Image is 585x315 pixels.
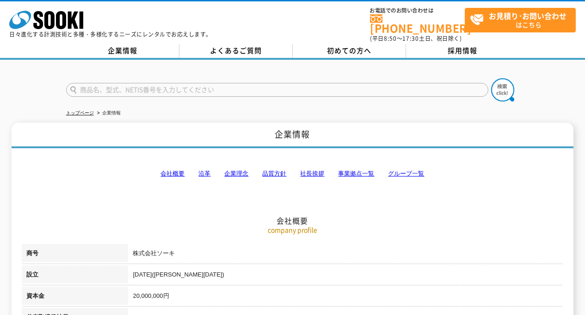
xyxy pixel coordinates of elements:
[66,44,179,58] a: 企業情報
[224,170,248,177] a: 企業理念
[128,244,563,265] td: 株式会社ソーキ
[491,78,514,101] img: btn_search.png
[338,170,374,177] a: 事業拠点一覧
[489,10,567,21] strong: お見積り･お問い合わせ
[22,265,128,287] th: 設立
[198,170,210,177] a: 沿革
[66,83,488,97] input: 商品名、型式、NETIS番号を入力してください
[470,8,575,31] span: はこちら
[300,170,324,177] a: 社長挨拶
[402,34,419,43] span: 17:30
[160,170,185,177] a: 会社概要
[327,45,371,56] span: 初めての方へ
[22,123,563,226] h2: 会社概要
[370,8,465,13] span: お電話でのお問い合わせは
[22,225,563,235] p: company profile
[384,34,397,43] span: 8:50
[388,170,424,177] a: グループ一覧
[128,287,563,308] td: 20,000,000円
[22,287,128,308] th: 資本金
[22,244,128,265] th: 商号
[406,44,519,58] a: 採用情報
[293,44,406,58] a: 初めての方へ
[95,108,121,118] li: 企業情報
[66,110,94,115] a: トップページ
[128,265,563,287] td: [DATE]([PERSON_NAME][DATE])
[370,14,465,33] a: [PHONE_NUMBER]
[465,8,576,32] a: お見積り･お問い合わせはこちら
[179,44,293,58] a: よくあるご質問
[9,31,212,37] p: 日々進化する計測技術と多種・多様化するニーズにレンタルでお応えします。
[262,170,286,177] a: 品質方針
[12,123,573,148] h1: 企業情報
[370,34,462,43] span: (平日 ～ 土日、祝日除く)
